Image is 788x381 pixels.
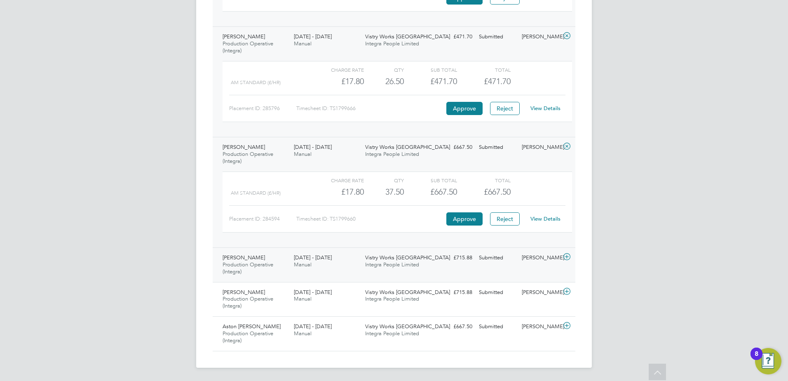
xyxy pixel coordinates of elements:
[476,141,518,154] div: Submitted
[296,102,444,115] div: Timesheet ID: TS1799666
[404,75,457,88] div: £471.70
[433,286,476,299] div: £715.88
[476,320,518,334] div: Submitted
[433,30,476,44] div: £471.70
[311,65,364,75] div: Charge rate
[404,185,457,199] div: £667.50
[433,320,476,334] div: £667.50
[518,30,561,44] div: [PERSON_NAME]
[365,40,419,47] span: Integra People Limited
[311,175,364,185] div: Charge rate
[223,151,273,165] span: Production Operative (Integra)
[476,30,518,44] div: Submitted
[365,323,450,330] span: Vistry Works [GEOGRAPHIC_DATA]
[294,254,332,261] span: [DATE] - [DATE]
[223,261,273,275] span: Production Operative (Integra)
[311,75,364,88] div: £17.80
[518,141,561,154] div: [PERSON_NAME]
[231,80,281,85] span: AM Standard (£/HR)
[755,354,758,365] div: 8
[365,33,450,40] span: Vistry Works [GEOGRAPHIC_DATA]
[311,185,364,199] div: £17.80
[446,212,483,226] button: Approve
[223,143,265,151] span: [PERSON_NAME]
[294,323,332,330] span: [DATE] - [DATE]
[404,175,457,185] div: Sub Total
[229,102,296,115] div: Placement ID: 285796
[365,330,419,337] span: Integra People Limited
[223,323,281,330] span: Aston [PERSON_NAME]
[755,348,781,374] button: Open Resource Center, 8 new notifications
[365,151,419,158] span: Integra People Limited
[223,295,273,309] span: Production Operative (Integra)
[294,261,312,268] span: Manual
[518,286,561,299] div: [PERSON_NAME]
[364,75,404,88] div: 26.50
[490,102,520,115] button: Reject
[365,254,450,261] span: Vistry Works [GEOGRAPHIC_DATA]
[229,212,296,226] div: Placement ID: 284594
[530,215,561,222] a: View Details
[404,65,457,75] div: Sub Total
[223,289,265,296] span: [PERSON_NAME]
[446,102,483,115] button: Approve
[223,330,273,344] span: Production Operative (Integra)
[365,289,450,296] span: Vistry Works [GEOGRAPHIC_DATA]
[530,105,561,112] a: View Details
[223,33,265,40] span: [PERSON_NAME]
[484,187,511,197] span: £667.50
[457,175,510,185] div: Total
[231,190,281,196] span: AM Standard (£/HR)
[518,251,561,265] div: [PERSON_NAME]
[476,286,518,299] div: Submitted
[518,320,561,334] div: [PERSON_NAME]
[294,330,312,337] span: Manual
[365,261,419,268] span: Integra People Limited
[296,212,444,226] div: Timesheet ID: TS1799660
[457,65,510,75] div: Total
[294,295,312,302] span: Manual
[484,76,511,86] span: £471.70
[223,254,265,261] span: [PERSON_NAME]
[294,143,332,151] span: [DATE] - [DATE]
[365,143,450,151] span: Vistry Works [GEOGRAPHIC_DATA]
[365,295,419,302] span: Integra People Limited
[433,251,476,265] div: £715.88
[476,251,518,265] div: Submitted
[294,151,312,158] span: Manual
[294,289,332,296] span: [DATE] - [DATE]
[364,175,404,185] div: QTY
[223,40,273,54] span: Production Operative (Integra)
[490,212,520,226] button: Reject
[433,141,476,154] div: £667.50
[364,65,404,75] div: QTY
[294,40,312,47] span: Manual
[294,33,332,40] span: [DATE] - [DATE]
[364,185,404,199] div: 37.50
